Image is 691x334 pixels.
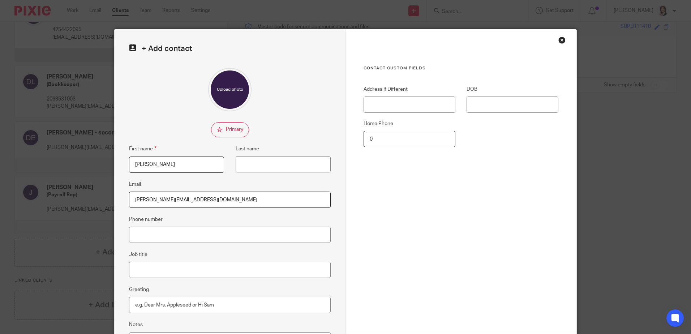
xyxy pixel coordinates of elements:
[129,181,141,188] label: Email
[364,120,455,127] label: Home Phone
[129,321,143,328] label: Notes
[129,44,331,53] h2: + Add contact
[467,86,558,93] label: DOB
[129,216,163,223] label: Phone number
[558,37,566,44] div: Close this dialog window
[364,65,558,71] h3: Contact Custom fields
[364,86,455,93] label: Address If Different
[129,297,331,313] input: e.g. Dear Mrs. Appleseed or Hi Sam
[129,145,156,153] label: First name
[236,145,259,153] label: Last name
[129,286,149,293] label: Greeting
[129,251,147,258] label: Job title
